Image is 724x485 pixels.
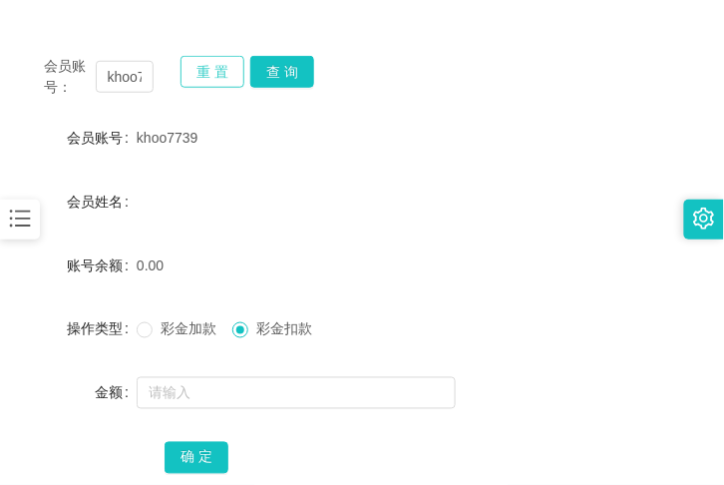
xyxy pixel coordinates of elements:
[181,56,244,88] button: 重 置
[44,56,96,98] span: 会员账号：
[153,321,224,337] span: 彩金加款
[96,61,154,93] input: 会员账号
[67,194,137,210] label: 会员姓名
[250,56,314,88] button: 查 询
[137,130,198,146] span: khoo7739
[67,321,137,337] label: 操作类型
[248,321,320,337] span: 彩金扣款
[693,208,715,230] i: 图标: setting
[165,442,228,474] button: 确 定
[137,377,456,409] input: 请输入
[95,385,137,401] label: 金额
[137,257,164,273] span: 0.00
[7,206,33,232] i: 图标: bars
[67,130,137,146] label: 会员账号
[67,257,137,273] label: 账号余额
